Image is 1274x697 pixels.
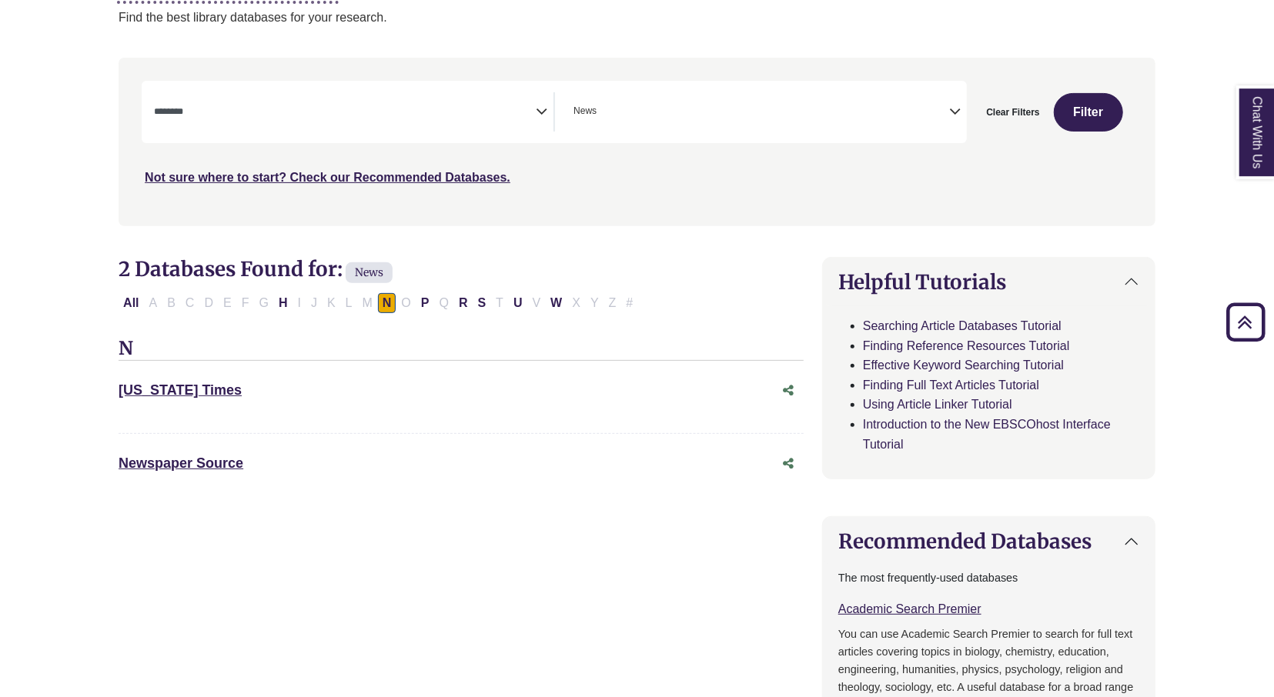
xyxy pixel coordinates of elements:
[119,338,804,361] h3: N
[416,293,434,313] button: Filter Results P
[863,379,1039,392] a: Finding Full Text Articles Tutorial
[773,376,804,405] button: Share this database
[863,359,1064,372] a: Effective Keyword Searching Tutorial
[976,93,1049,132] button: Clear Filters
[119,8,1155,28] p: Find the best library databases for your research.
[1221,312,1270,332] a: Back to Top
[863,398,1012,411] a: Using Article Linker Tutorial
[145,171,510,184] a: Not sure where to start? Check our Recommended Databases.
[473,293,491,313] button: Filter Results S
[346,262,393,283] span: News
[119,295,639,308] div: Alpha-list to filter by first letter of database name
[567,104,597,118] li: News
[823,517,1155,565] button: Recommended Databases
[838,602,981,615] a: Academic Search Premier
[454,293,473,313] button: Filter Results R
[119,256,343,282] span: 2 Databases Found for:
[274,293,293,313] button: Filter Results H
[600,107,607,119] textarea: Search
[838,569,1139,587] p: The most frequently-used databases
[119,382,242,398] a: [US_STATE] Times
[863,319,1062,332] a: Searching Article Databases Tutorial
[1054,93,1123,132] button: Submit for Search Results
[546,293,567,313] button: Filter Results W
[378,293,396,313] button: Filter Results N
[773,449,804,479] button: Share this database
[573,104,597,118] span: News
[863,418,1111,451] a: Introduction to the New EBSCOhost Interface Tutorial
[154,107,536,119] textarea: Search
[823,258,1155,306] button: Helpful Tutorials
[119,455,243,471] a: Newspaper Source
[863,339,1070,352] a: Finding Reference Resources Tutorial
[119,293,143,313] button: All
[509,293,527,313] button: Filter Results U
[119,58,1155,225] nav: Search filters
